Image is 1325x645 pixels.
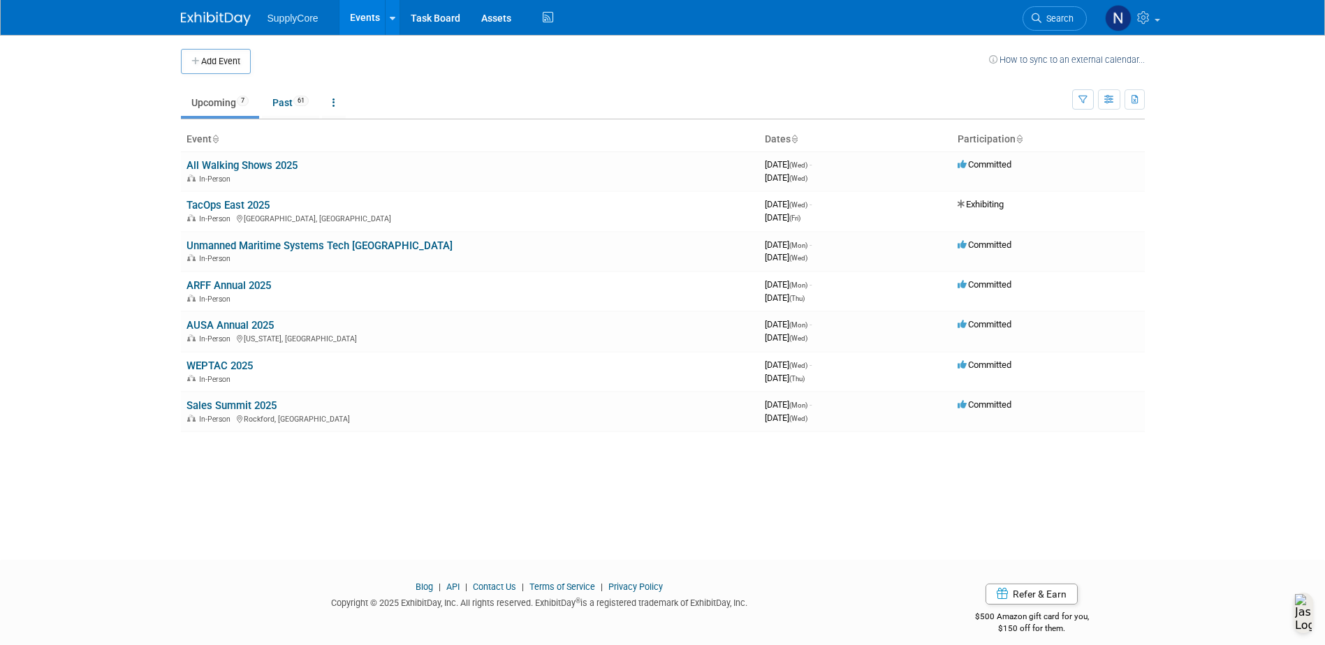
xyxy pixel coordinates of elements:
[765,279,812,290] span: [DATE]
[186,279,271,292] a: ARFF Annual 2025
[597,581,606,592] span: |
[810,319,812,329] span: -
[1016,133,1023,144] a: Sort by Participation Type
[186,159,298,172] a: All Walking Shows 2025
[789,334,807,342] span: (Wed)
[199,334,235,343] span: In-Person
[958,279,1011,290] span: Committed
[293,96,309,106] span: 61
[1041,13,1074,24] span: Search
[765,212,800,223] span: [DATE]
[435,581,444,592] span: |
[187,334,196,341] img: In-Person Event
[187,254,196,261] img: In-Person Event
[765,413,807,423] span: [DATE]
[212,133,219,144] a: Sort by Event Name
[446,581,460,592] a: API
[765,292,805,303] span: [DATE]
[789,375,805,383] span: (Thu)
[958,359,1011,370] span: Committed
[187,214,196,221] img: In-Person Event
[1023,6,1087,31] a: Search
[958,399,1011,410] span: Committed
[462,581,471,592] span: |
[199,254,235,263] span: In-Person
[199,415,235,424] span: In-Person
[789,295,805,302] span: (Thu)
[919,623,1145,635] div: $150 off for them.
[765,359,812,370] span: [DATE]
[186,399,277,412] a: Sales Summit 2025
[416,581,433,592] a: Blog
[791,133,798,144] a: Sort by Start Date
[187,415,196,422] img: In-Person Event
[789,415,807,422] span: (Wed)
[576,597,580,605] sup: ®
[765,373,805,383] span: [DATE]
[958,199,1004,209] span: Exhibiting
[986,584,1078,605] a: Refer & Earn
[187,175,196,181] img: In-Person Event
[186,239,453,252] a: Unmanned Maritime Systems Tech [GEOGRAPHIC_DATA]
[789,362,807,369] span: (Wed)
[199,175,235,184] span: In-Person
[810,359,812,370] span: -
[181,128,759,151] th: Event
[1105,5,1132,31] img: Nellie Miller
[789,161,807,169] span: (Wed)
[789,214,800,222] span: (Fri)
[958,239,1011,250] span: Committed
[186,332,754,343] div: [US_STATE], [GEOGRAPHIC_DATA]
[952,128,1145,151] th: Participation
[187,295,196,302] img: In-Person Event
[199,295,235,304] span: In-Person
[262,89,319,116] a: Past61
[765,319,812,329] span: [DATE]
[765,332,807,343] span: [DATE]
[810,159,812,170] span: -
[810,399,812,410] span: -
[186,359,253,372] a: WEPTAC 2025
[529,581,595,592] a: Terms of Service
[186,212,754,223] div: [GEOGRAPHIC_DATA], [GEOGRAPHIC_DATA]
[789,175,807,182] span: (Wed)
[789,281,807,289] span: (Mon)
[181,49,251,74] button: Add Event
[518,581,527,592] span: |
[186,199,270,212] a: TacOps East 2025
[237,96,249,106] span: 7
[958,159,1011,170] span: Committed
[810,239,812,250] span: -
[765,172,807,183] span: [DATE]
[199,375,235,384] span: In-Person
[186,319,274,332] a: AUSA Annual 2025
[181,12,251,26] img: ExhibitDay
[473,581,516,592] a: Contact Us
[765,239,812,250] span: [DATE]
[199,214,235,223] span: In-Person
[759,128,952,151] th: Dates
[268,13,319,24] span: SupplyCore
[608,581,663,592] a: Privacy Policy
[186,413,754,424] div: Rockford, [GEOGRAPHIC_DATA]
[187,375,196,382] img: In-Person Event
[765,399,812,410] span: [DATE]
[789,321,807,329] span: (Mon)
[789,254,807,262] span: (Wed)
[765,252,807,262] span: [DATE]
[919,602,1145,634] div: $500 Amazon gift card for you,
[810,199,812,209] span: -
[958,319,1011,329] span: Committed
[181,593,899,609] div: Copyright © 2025 ExhibitDay, Inc. All rights reserved. ExhibitDay is a registered trademark of Ex...
[765,199,812,209] span: [DATE]
[765,159,812,170] span: [DATE]
[789,242,807,249] span: (Mon)
[181,89,259,116] a: Upcoming7
[989,54,1145,65] a: How to sync to an external calendar...
[789,401,807,409] span: (Mon)
[810,279,812,290] span: -
[789,201,807,209] span: (Wed)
